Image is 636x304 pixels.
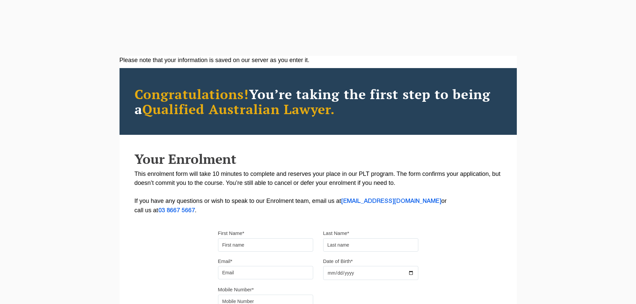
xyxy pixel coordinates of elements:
a: [EMAIL_ADDRESS][DOMAIN_NAME] [341,199,441,204]
h2: Your Enrolment [135,151,502,166]
p: This enrolment form will take 10 minutes to complete and reserves your place in our PLT program. ... [135,170,502,215]
span: Qualified Australian Lawyer. [142,100,335,118]
div: Please note that your information is saved on our server as you enter it. [120,56,517,65]
label: Mobile Number* [218,286,254,293]
input: Last name [323,238,418,252]
label: Email* [218,258,232,265]
input: First name [218,238,313,252]
input: Email [218,266,313,279]
label: Last Name* [323,230,349,237]
span: Congratulations! [135,85,249,103]
h2: You’re taking the first step to being a [135,86,502,116]
a: 03 8667 5667 [158,208,195,213]
label: First Name* [218,230,244,237]
label: Date of Birth* [323,258,353,265]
